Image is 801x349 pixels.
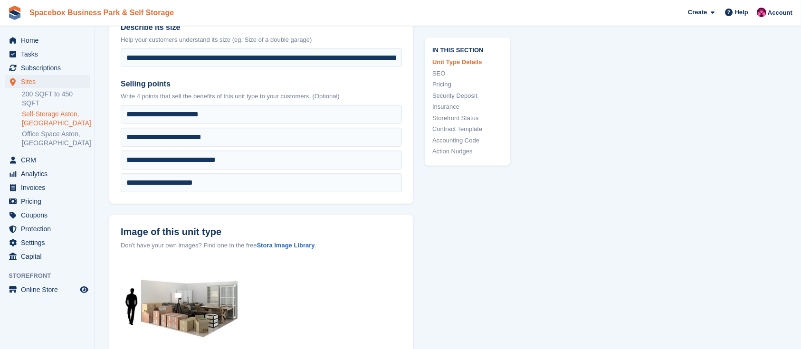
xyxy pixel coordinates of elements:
a: menu [5,75,90,88]
a: menu [5,34,90,47]
span: Settings [21,236,78,249]
label: Selling points [121,78,402,90]
label: Image of this unit type [121,226,402,237]
span: Subscriptions [21,61,78,75]
a: menu [5,153,90,167]
a: menu [5,250,90,263]
span: Account [768,8,792,18]
p: Write 4 points that sell the benefits of this unit type to your customers. (Optional) [121,92,402,101]
span: Help [735,8,748,17]
span: Analytics [21,167,78,180]
a: Pricing [432,80,503,89]
a: Contract Template [432,124,503,134]
a: Accounting Code [432,135,503,145]
p: Help your customers understand its size (eg: Size of a double garage) [121,35,402,45]
img: stora-icon-8386f47178a22dfd0bd8f6a31ec36ba5ce8667c1dd55bd0f319d3a0aa187defe.svg [8,6,22,20]
a: menu [5,222,90,236]
a: menu [5,61,90,75]
a: menu [5,283,90,296]
a: Security Deposit [432,91,503,100]
span: Tasks [21,47,78,61]
span: Online Store [21,283,78,296]
a: Office Space Aston, [GEOGRAPHIC_DATA] [22,130,90,148]
img: Avishka Chauhan [757,8,766,17]
span: Capital [21,250,78,263]
a: menu [5,181,90,194]
a: menu [5,195,90,208]
a: Storefront Status [432,113,503,123]
span: Invoices [21,181,78,194]
span: Storefront [9,271,95,281]
span: Create [688,8,707,17]
a: menu [5,208,90,222]
a: 200 SQFT to 450 SQFT [22,90,90,108]
a: Insurance [432,102,503,112]
a: menu [5,167,90,180]
a: Stora Image Library [257,242,315,249]
a: menu [5,47,90,61]
span: Coupons [21,208,78,222]
a: SEO [432,68,503,78]
span: Sites [21,75,78,88]
a: menu [5,236,90,249]
label: Describe its size [121,22,402,33]
span: In this section [432,45,503,54]
a: Unit Type Details [432,57,503,67]
a: Preview store [78,284,90,295]
span: Home [21,34,78,47]
a: Action Nudges [432,147,503,156]
span: Pricing [21,195,78,208]
span: Protection [21,222,78,236]
span: CRM [21,153,78,167]
a: Spacebox Business Park & Self Storage [26,5,178,20]
a: Self-Storage Aston, [GEOGRAPHIC_DATA] [22,110,90,128]
div: Don't have your own images? Find one in the free . [121,241,402,250]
